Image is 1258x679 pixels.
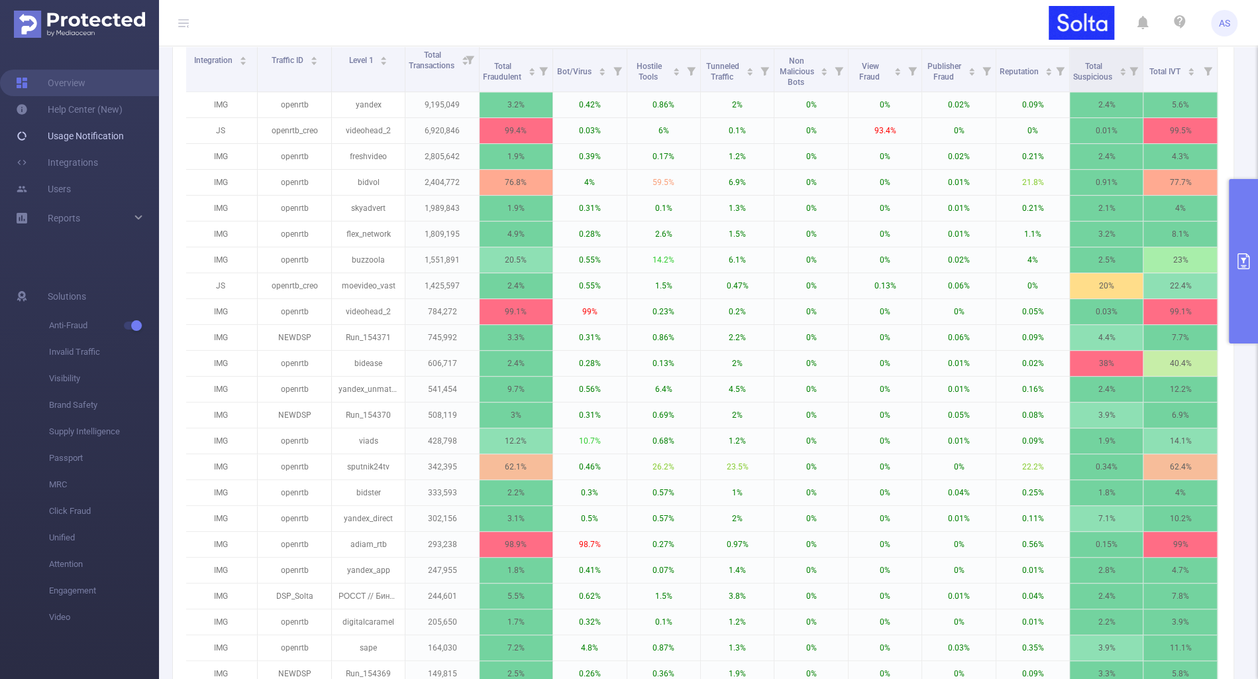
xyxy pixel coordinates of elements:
[557,67,594,76] span: Bot/Virus
[627,144,700,169] p: 0.17%
[637,62,662,82] span: Hostile Tools
[922,454,995,479] p: 0%
[480,402,552,428] p: 3%
[627,221,700,247] p: 2.6%
[49,392,159,418] span: Brand Safety
[1119,70,1126,74] i: icon: caret-down
[1143,273,1217,298] p: 22.4%
[701,196,774,221] p: 1.3%
[1073,62,1114,82] span: Total Suspicious
[1070,118,1143,143] p: 0.01%
[405,118,478,143] p: 6,920,846
[258,402,331,428] p: NEWDSP
[49,578,159,604] span: Engagement
[332,170,405,195] p: bidvol
[48,205,80,231] a: Reports
[996,273,1069,298] p: 0%
[996,247,1069,273] p: 4%
[922,221,995,247] p: 0.01%
[755,49,774,92] i: Filter menu
[184,92,257,117] p: IMG
[1219,10,1230,36] span: AS
[701,351,774,376] p: 2%
[849,92,921,117] p: 0%
[774,377,847,402] p: 0%
[184,299,257,324] p: IMG
[627,170,700,195] p: 59.5%
[184,325,257,350] p: IMG
[258,170,331,195] p: openrtb
[747,66,754,70] i: icon: caret-up
[184,221,257,247] p: IMG
[553,402,626,428] p: 0.31%
[349,56,376,65] span: Level 1
[405,144,478,169] p: 2,805,642
[483,62,523,82] span: Total Fraudulent
[627,92,700,117] p: 0.86%
[922,377,995,402] p: 0.01%
[258,351,331,376] p: openrtb
[258,196,331,221] p: openrtb
[184,196,257,221] p: IMG
[534,49,552,92] i: Filter menu
[1051,49,1069,92] i: Filter menu
[849,377,921,402] p: 0%
[1143,170,1217,195] p: 77.7%
[627,428,700,454] p: 0.68%
[1070,144,1143,169] p: 2.4%
[194,56,235,65] span: Integration
[16,149,98,176] a: Integrations
[1143,454,1217,479] p: 62.4%
[1070,377,1143,402] p: 2.4%
[184,402,257,428] p: IMG
[1143,221,1217,247] p: 8.1%
[258,247,331,273] p: openrtb
[553,170,626,195] p: 4%
[849,299,921,324] p: 0%
[405,402,478,428] p: 508,119
[553,454,626,479] p: 0.46%
[706,62,739,82] span: Tunneled Traffic
[922,351,995,376] p: 0.01%
[627,247,700,273] p: 14.2%
[672,66,680,74] div: Sort
[849,144,921,169] p: 0%
[49,339,159,365] span: Invalid Traffic
[405,247,478,273] p: 1,551,891
[258,325,331,350] p: NEWDSP
[332,377,405,402] p: yandex_unmatch
[380,54,388,62] div: Sort
[332,118,405,143] p: videohead_2
[701,325,774,350] p: 2.2%
[627,299,700,324] p: 0.23%
[859,62,882,82] span: View Fraud
[627,351,700,376] p: 0.13%
[996,454,1069,479] p: 22.2%
[380,54,388,58] i: icon: caret-up
[701,377,774,402] p: 4.5%
[1198,49,1217,92] i: Filter menu
[849,428,921,454] p: 0%
[627,377,700,402] p: 6.4%
[996,402,1069,428] p: 0.08%
[922,170,995,195] p: 0.01%
[553,221,626,247] p: 0.28%
[1070,428,1143,454] p: 1.9%
[332,196,405,221] p: skyadvert
[528,66,535,70] i: icon: caret-up
[922,144,995,169] p: 0.02%
[272,56,305,65] span: Traffic ID
[829,49,848,92] i: Filter menu
[480,196,552,221] p: 1.9%
[849,454,921,479] p: 0%
[780,56,814,87] span: Non Malicious Bots
[1149,67,1182,76] span: Total IVT
[701,118,774,143] p: 0.1%
[672,70,680,74] i: icon: caret-down
[49,471,159,498] span: MRC
[480,247,552,273] p: 20.5%
[1045,66,1053,74] div: Sort
[409,50,456,70] span: Total Transactions
[184,273,257,298] p: JS
[1143,118,1217,143] p: 99.5%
